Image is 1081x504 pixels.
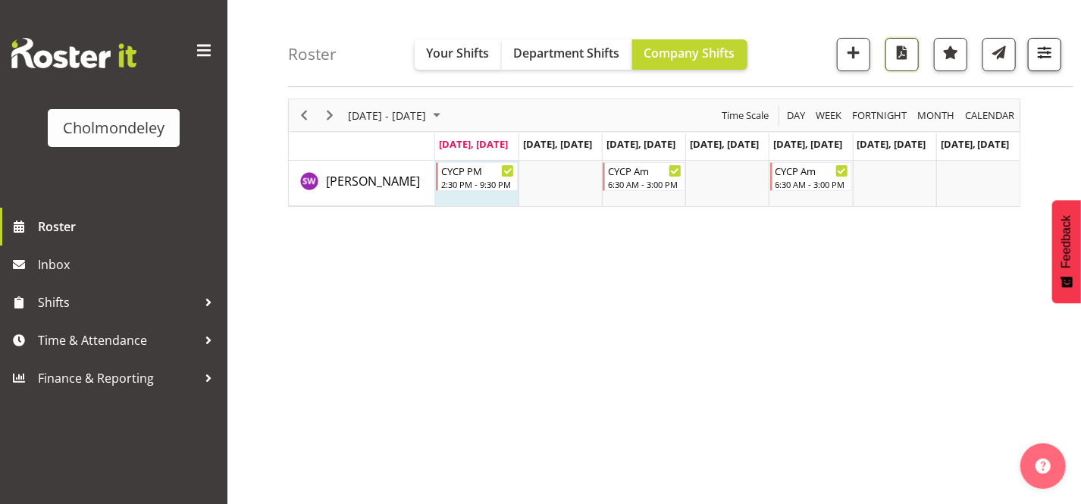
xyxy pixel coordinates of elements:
[785,106,807,125] span: Day
[38,329,197,352] span: Time & Attendance
[837,38,870,71] button: Add a new shift
[785,106,808,125] button: Timeline Day
[915,106,957,125] button: Timeline Month
[963,106,1016,125] span: calendar
[291,99,317,131] div: Previous
[38,367,197,390] span: Finance & Reporting
[916,106,956,125] span: Month
[441,178,514,190] div: 2:30 PM - 9:30 PM
[441,163,514,178] div: CYCP PM
[963,106,1017,125] button: Month
[523,137,592,151] span: [DATE], [DATE]
[775,178,848,190] div: 6:30 AM - 3:00 PM
[38,215,220,238] span: Roster
[288,99,1020,207] div: Timeline Week of September 8, 2025
[326,172,420,190] a: [PERSON_NAME]
[317,99,343,131] div: Next
[439,137,508,151] span: [DATE], [DATE]
[720,106,770,125] span: Time Scale
[934,38,967,71] button: Highlight an important date within the roster.
[644,45,735,61] span: Company Shifts
[813,106,844,125] button: Timeline Week
[436,162,518,191] div: Sophie Walton"s event - CYCP PM Begin From Monday, September 8, 2025 at 2:30:00 PM GMT+12:00 Ends...
[857,137,926,151] span: [DATE], [DATE]
[11,38,136,68] img: Rosterit website logo
[982,38,1016,71] button: Send a list of all shifts for the selected filtered period to all rostered employees.
[289,161,435,206] td: Sophie Walton resource
[63,117,164,139] div: Cholmondeley
[1060,215,1073,268] span: Feedback
[1052,200,1081,303] button: Feedback - Show survey
[851,106,908,125] span: Fortnight
[326,173,420,189] span: [PERSON_NAME]
[346,106,447,125] button: September 08 - 14, 2025
[690,137,759,151] span: [DATE], [DATE]
[320,106,340,125] button: Next
[288,45,337,63] h4: Roster
[632,39,747,70] button: Company Shifts
[608,178,681,190] div: 6:30 AM - 3:00 PM
[1036,459,1051,474] img: help-xxl-2.png
[775,163,848,178] div: CYCP Am
[514,45,620,61] span: Department Shifts
[608,163,681,178] div: CYCP Am
[38,291,197,314] span: Shifts
[773,137,842,151] span: [DATE], [DATE]
[346,106,428,125] span: [DATE] - [DATE]
[603,162,685,191] div: Sophie Walton"s event - CYCP Am Begin From Wednesday, September 10, 2025 at 6:30:00 AM GMT+12:00 ...
[38,253,220,276] span: Inbox
[1028,38,1061,71] button: Filter Shifts
[814,106,843,125] span: Week
[435,161,1020,206] table: Timeline Week of September 8, 2025
[941,137,1010,151] span: [DATE], [DATE]
[885,38,919,71] button: Download a PDF of the roster according to the set date range.
[502,39,632,70] button: Department Shifts
[427,45,490,61] span: Your Shifts
[606,137,675,151] span: [DATE], [DATE]
[770,162,852,191] div: Sophie Walton"s event - CYCP Am Begin From Friday, September 12, 2025 at 6:30:00 AM GMT+12:00 End...
[719,106,772,125] button: Time Scale
[294,106,315,125] button: Previous
[415,39,502,70] button: Your Shifts
[850,106,910,125] button: Fortnight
